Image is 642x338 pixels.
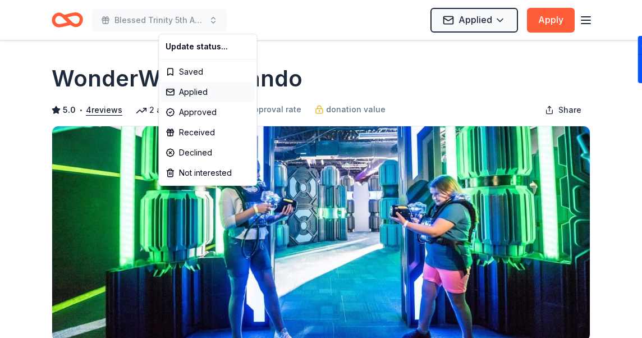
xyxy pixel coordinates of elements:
[161,36,254,57] div: Update status...
[161,122,254,143] div: Received
[161,143,254,163] div: Declined
[114,13,204,27] span: Blessed Trinity 5th Anniversary Bingo
[161,82,254,102] div: Applied
[161,102,254,122] div: Approved
[161,62,254,82] div: Saved
[161,163,254,183] div: Not interested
